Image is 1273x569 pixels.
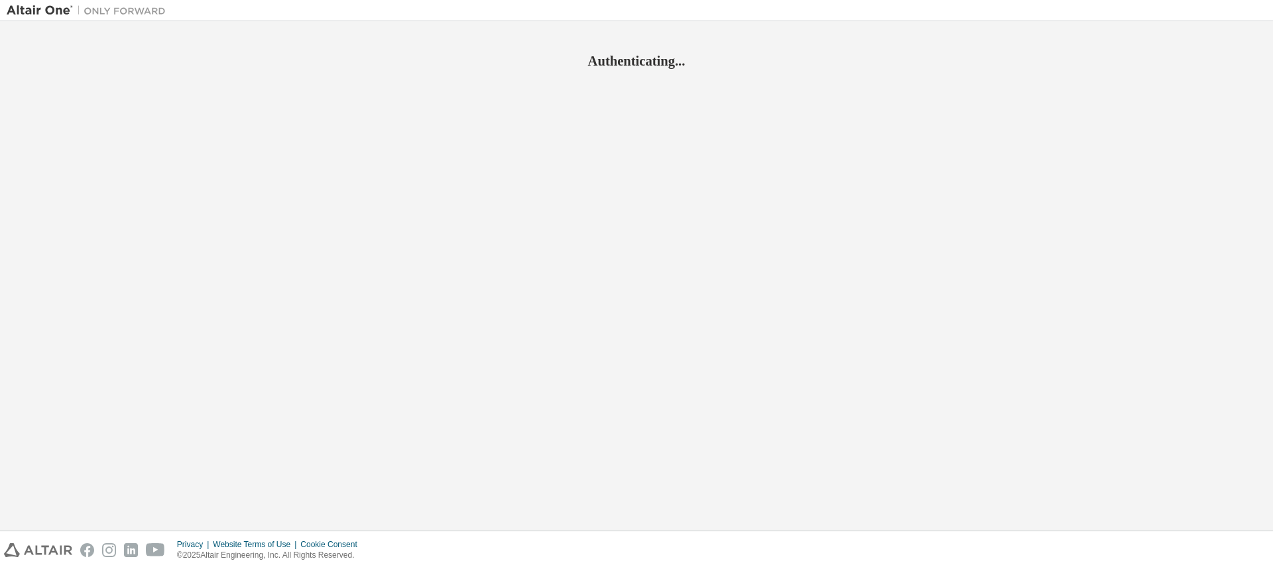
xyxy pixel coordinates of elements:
[7,52,1266,70] h2: Authenticating...
[124,543,138,557] img: linkedin.svg
[7,4,172,17] img: Altair One
[4,543,72,557] img: altair_logo.svg
[177,550,365,561] p: © 2025 Altair Engineering, Inc. All Rights Reserved.
[213,539,300,550] div: Website Terms of Use
[80,543,94,557] img: facebook.svg
[177,539,213,550] div: Privacy
[102,543,116,557] img: instagram.svg
[146,543,165,557] img: youtube.svg
[300,539,365,550] div: Cookie Consent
